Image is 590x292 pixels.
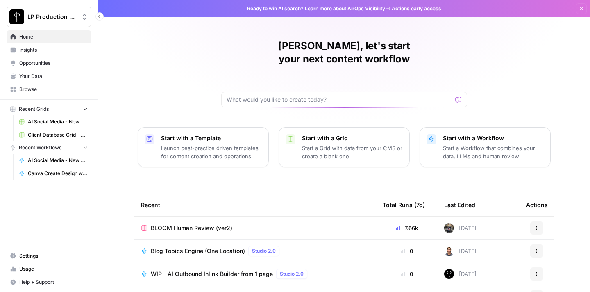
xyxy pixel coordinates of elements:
[7,141,91,154] button: Recent Workflows
[444,269,454,279] img: wy7w4sbdaj7qdyha500izznct9l3
[19,33,88,41] span: Home
[161,144,262,160] p: Launch best-practice driven templates for content creation and operations
[383,224,431,232] div: 7.66k
[7,103,91,115] button: Recent Grids
[27,13,77,21] span: LP Production Workloads
[444,246,477,256] div: [DATE]
[15,115,91,128] a: AI Social Media - New Account Onboarding [temp] Grid
[383,270,431,278] div: 0
[7,262,91,276] a: Usage
[141,194,370,216] div: Recent
[383,194,425,216] div: Total Runs (7d)
[443,134,544,142] p: Start with a Workflow
[9,9,24,24] img: LP Production Workloads Logo
[28,131,88,139] span: Client Database Grid - AI Social Media
[7,276,91,289] button: Help + Support
[444,194,475,216] div: Last Edited
[151,247,245,255] span: Blog Topics Engine (One Location)
[7,249,91,262] a: Settings
[280,270,304,278] span: Studio 2.0
[28,170,88,177] span: Canva Create Design with Image based on Single prompt PERSONALIZED
[7,43,91,57] a: Insights
[7,83,91,96] a: Browse
[383,247,431,255] div: 0
[28,157,88,164] span: AI Social Media - New Account Onboarding
[227,96,452,104] input: What would you like to create today?
[305,5,332,11] a: Learn more
[444,246,454,256] img: fdbthlkohqvq3b2ybzi3drh0kqcb
[7,70,91,83] a: Your Data
[19,252,88,260] span: Settings
[151,270,273,278] span: WIP - AI Outbound Inlink Builder from 1 page
[526,194,548,216] div: Actions
[392,5,441,12] span: Actions early access
[19,265,88,273] span: Usage
[161,134,262,142] p: Start with a Template
[7,7,91,27] button: Workspace: LP Production Workloads
[302,134,403,142] p: Start with a Grid
[7,57,91,70] a: Opportunities
[19,144,61,151] span: Recent Workflows
[19,278,88,286] span: Help + Support
[19,86,88,93] span: Browse
[19,46,88,54] span: Insights
[19,73,88,80] span: Your Data
[302,144,403,160] p: Start a Grid with data from your CMS or create a blank one
[141,224,370,232] a: BLOOM Human Review (ver2)
[221,39,467,66] h1: [PERSON_NAME], let's start your next content workflow
[247,5,385,12] span: Ready to win AI search? about AirOps Visibility
[19,59,88,67] span: Opportunities
[15,167,91,180] a: Canva Create Design with Image based on Single prompt PERSONALIZED
[141,246,370,256] a: Blog Topics Engine (One Location)Studio 2.0
[19,105,49,113] span: Recent Grids
[443,144,544,160] p: Start a Workflow that combines your data, LLMs and human review
[444,223,454,233] img: smah15upbl7bfn8oiyn8a726613u
[444,223,477,233] div: [DATE]
[15,128,91,141] a: Client Database Grid - AI Social Media
[138,127,269,167] button: Start with a TemplateLaunch best-practice driven templates for content creation and operations
[28,118,88,125] span: AI Social Media - New Account Onboarding [temp] Grid
[444,269,477,279] div: [DATE]
[151,224,232,232] span: BLOOM Human Review (ver2)
[7,30,91,43] a: Home
[279,127,410,167] button: Start with a GridStart a Grid with data from your CMS or create a blank one
[141,269,370,279] a: WIP - AI Outbound Inlink Builder from 1 pageStudio 2.0
[252,247,276,255] span: Studio 2.0
[15,154,91,167] a: AI Social Media - New Account Onboarding
[420,127,551,167] button: Start with a WorkflowStart a Workflow that combines your data, LLMs and human review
